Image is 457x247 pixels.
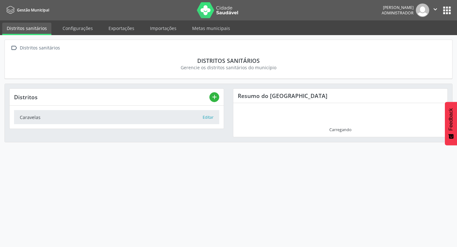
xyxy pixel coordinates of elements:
[429,4,441,17] button: 
[2,23,51,35] a: Distritos sanitários
[14,64,443,71] div: Gerencie os distritos sanitários do município
[19,43,61,53] div: Distritos sanitários
[445,102,457,145] button: Feedback - Mostrar pesquisa
[441,5,453,16] button: apps
[188,23,235,34] a: Metas municipais
[448,108,454,131] span: Feedback
[382,10,414,16] span: Administrador
[432,6,439,13] i: 
[211,94,218,101] i: add
[233,89,447,103] div: Resumo do [GEOGRAPHIC_DATA]
[58,23,97,34] a: Configurações
[382,5,414,10] div: [PERSON_NAME]
[329,127,351,132] div: Carregando
[17,7,49,13] span: Gestão Municipal
[9,43,19,53] i: 
[416,4,429,17] img: img
[4,5,49,15] a: Gestão Municipal
[14,94,209,101] div: Distritos
[209,92,219,102] button: add
[14,57,443,64] div: Distritos sanitários
[9,43,61,53] a:  Distritos sanitários
[104,23,139,34] a: Exportações
[146,23,181,34] a: Importações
